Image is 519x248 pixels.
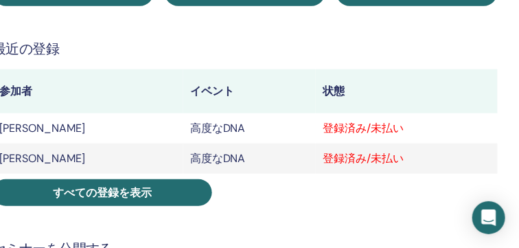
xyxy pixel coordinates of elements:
th: 状態 [316,69,498,113]
div: 登録済み/未払い [323,150,491,167]
td: 高度なDNA [183,113,316,144]
span: すべての登録を表示 [53,185,152,200]
div: インターコムメッセンジャーを開く [472,201,505,234]
td: 高度なDNA [183,144,316,174]
div: 登録済み/未払い [323,120,491,137]
th: イベント [183,69,316,113]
